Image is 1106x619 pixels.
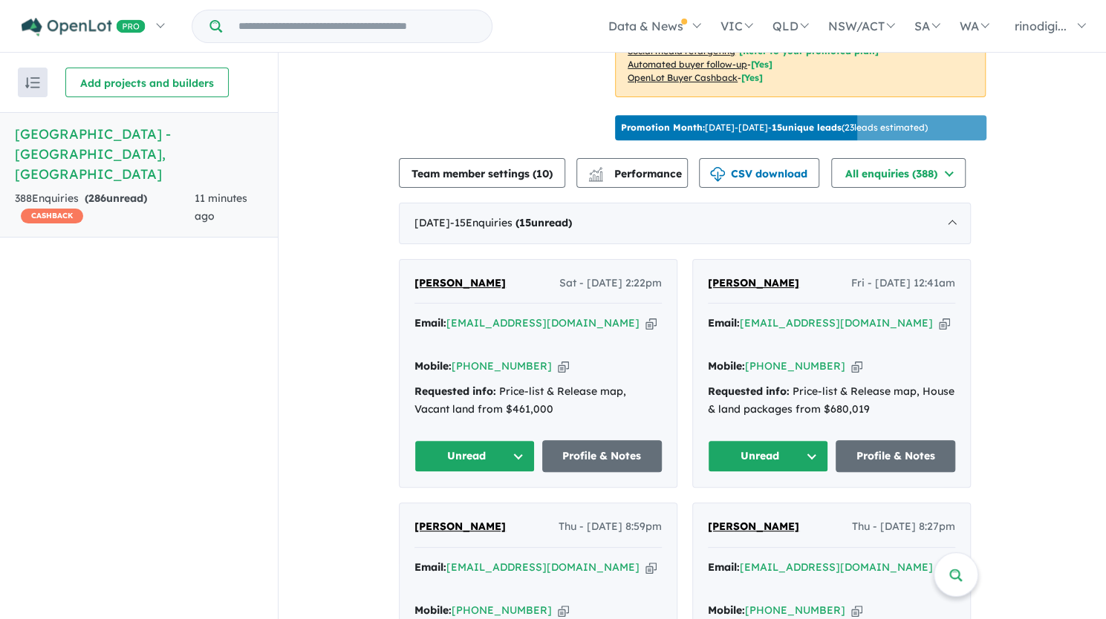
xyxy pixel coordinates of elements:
[708,275,799,292] a: [PERSON_NAME]
[22,18,146,36] img: Openlot PRO Logo White
[645,560,657,575] button: Copy
[699,158,819,188] button: CSV download
[628,59,747,70] u: Automated buyer follow-up
[414,359,452,373] strong: Mobile:
[536,167,549,180] span: 10
[628,45,735,56] u: Social media retargeting
[645,315,657,331] button: Copy
[772,122,842,133] b: 15 unique leads
[708,359,745,373] strong: Mobile:
[710,167,725,182] img: download icon
[414,518,506,536] a: [PERSON_NAME]
[399,203,971,244] div: [DATE]
[708,560,740,574] strong: Email:
[65,68,229,97] button: Add projects and builders
[836,440,956,472] a: Profile & Notes
[745,359,845,373] a: [PHONE_NUMBER]
[831,158,966,188] button: All enquiries (388)
[559,518,662,536] span: Thu - [DATE] 8:59pm
[414,560,446,574] strong: Email:
[588,171,603,181] img: bar-chart.svg
[542,440,663,472] a: Profile & Notes
[745,603,845,617] a: [PHONE_NUMBER]
[851,603,862,618] button: Copy
[25,77,40,88] img: sort.svg
[708,603,745,617] strong: Mobile:
[751,59,772,70] span: [Yes]
[414,603,452,617] strong: Mobile:
[708,440,828,472] button: Unread
[414,520,506,533] span: [PERSON_NAME]
[15,190,195,226] div: 388 Enquir ies
[740,316,933,330] a: [EMAIL_ADDRESS][DOMAIN_NAME]
[452,359,552,373] a: [PHONE_NUMBER]
[15,124,263,184] h5: [GEOGRAPHIC_DATA] - [GEOGRAPHIC_DATA] , [GEOGRAPHIC_DATA]
[939,315,950,331] button: Copy
[708,518,799,536] a: [PERSON_NAME]
[576,158,688,188] button: Performance
[708,383,955,419] div: Price-list & Release map, House & land packages from $680,019
[21,209,83,223] span: CASHBACK
[446,316,640,330] a: [EMAIL_ADDRESS][DOMAIN_NAME]
[414,440,535,472] button: Unread
[85,191,147,205] strong: ( unread)
[1015,19,1067,33] span: rinodigi...
[621,122,705,133] b: Promotion Month:
[851,358,862,374] button: Copy
[414,383,662,419] div: Price-list & Release map, Vacant land from $461,000
[399,158,565,188] button: Team member settings (10)
[851,275,955,292] span: Fri - [DATE] 12:41am
[195,191,247,223] span: 11 minutes ago
[414,384,496,398] strong: Requested info:
[446,560,640,574] a: [EMAIL_ADDRESS][DOMAIN_NAME]
[452,603,552,617] a: [PHONE_NUMBER]
[589,167,602,175] img: line-chart.svg
[741,72,763,83] span: [Yes]
[558,603,569,618] button: Copy
[515,216,572,229] strong: ( unread)
[708,384,790,398] strong: Requested info:
[450,216,572,229] span: - 15 Enquir ies
[739,45,879,56] span: [Refer to your promoted plan]
[519,216,531,229] span: 15
[414,275,506,292] a: [PERSON_NAME]
[414,276,506,289] span: [PERSON_NAME]
[740,560,933,574] a: [EMAIL_ADDRESS][DOMAIN_NAME]
[558,358,569,374] button: Copy
[225,10,489,42] input: Try estate name, suburb, builder or developer
[628,72,738,83] u: OpenLot Buyer Cashback
[708,520,799,533] span: [PERSON_NAME]
[414,316,446,330] strong: Email:
[559,275,662,292] span: Sat - [DATE] 2:22pm
[621,121,928,134] p: [DATE] - [DATE] - ( 23 leads estimated)
[591,167,682,180] span: Performance
[708,276,799,289] span: [PERSON_NAME]
[88,191,106,205] span: 286
[852,518,955,536] span: Thu - [DATE] 8:27pm
[708,316,740,330] strong: Email:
